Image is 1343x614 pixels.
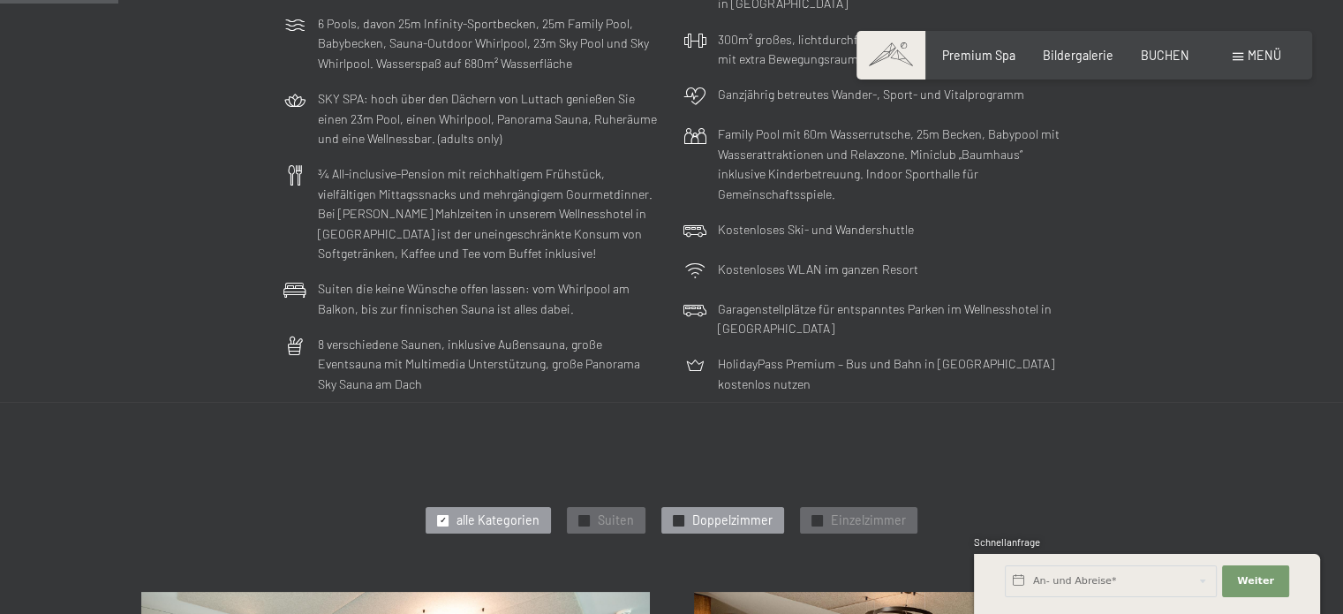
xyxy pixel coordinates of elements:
span: ✓ [581,515,588,526]
span: alle Kategorien [456,512,539,529]
p: Ganzjährig betreutes Wander-, Sport- und Vitalprogramm [718,85,1024,105]
p: 6 Pools, davon 25m Infinity-Sportbecken, 25m Family Pool, Babybecken, Sauna-Outdoor Whirlpool, 23... [318,14,660,74]
span: Suiten [598,512,634,529]
p: Suiten die keine Wünsche offen lassen: vom Whirlpool am Balkon, bis zur finnischen Sauna ist alle... [318,279,660,319]
p: 8 verschiedene Saunen, inklusive Außensauna, große Eventsauna mit Multimedia Unterstützung, große... [318,335,660,395]
p: HolidayPass Premium – Bus und Bahn in [GEOGRAPHIC_DATA] kostenlos nutzen [718,354,1060,394]
span: Einzelzimmer [831,512,906,529]
a: Premium Spa [942,48,1015,63]
a: Suite Aurina mit finnischer Sauna [694,592,1203,602]
p: Garagenstellplätze für entspanntes Parken im Wellnesshotel in [GEOGRAPHIC_DATA] [718,299,1060,339]
p: Kostenloses WLAN im ganzen Resort [718,260,918,280]
button: Weiter [1222,565,1289,597]
p: SKY SPA: hoch über den Dächern von Luttach genießen Sie einen 23m Pool, einen Whirlpool, Panorama... [318,89,660,149]
span: ✓ [814,515,821,526]
p: Family Pool mit 60m Wasserrutsche, 25m Becken, Babypool mit Wasserattraktionen und Relaxzone. Min... [718,125,1060,204]
a: Bildergalerie [1043,48,1113,63]
a: Schwarzensteinsuite mit finnischer Sauna [141,592,650,602]
span: ✓ [440,515,447,526]
span: Schnellanfrage [974,536,1040,548]
span: ✓ [675,515,683,526]
span: Doppelzimmer [692,512,773,529]
p: ¾ All-inclusive-Pension mit reichhaltigem Frühstück, vielfältigen Mittagssnacks und mehrgängigem ... [318,164,660,264]
a: BUCHEN [1141,48,1189,63]
p: Kostenloses Ski- und Wandershuttle [718,220,914,240]
span: Weiter [1237,574,1274,588]
p: 300m² großes, lichtdurchflutetes Kardio- und Fitnesscenter mit extra Bewegungsraum [718,30,1060,70]
span: Menü [1248,48,1281,63]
